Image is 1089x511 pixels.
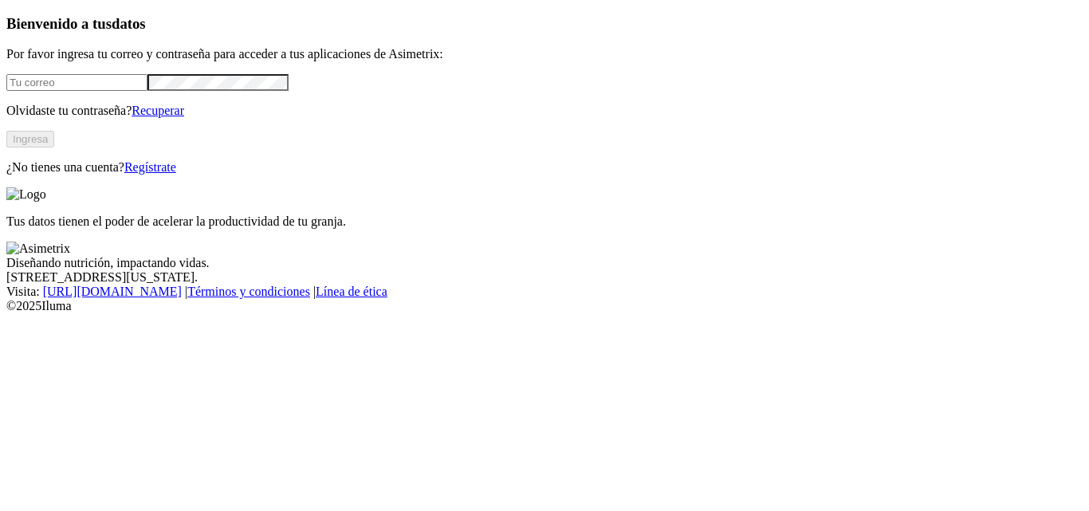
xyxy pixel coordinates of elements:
div: © 2025 Iluma [6,299,1083,313]
a: Línea de ética [316,285,387,298]
a: Regístrate [124,160,176,174]
a: Recuperar [132,104,184,117]
p: Tus datos tienen el poder de acelerar la productividad de tu granja. [6,214,1083,229]
a: [URL][DOMAIN_NAME] [43,285,182,298]
h3: Bienvenido a tus [6,15,1083,33]
a: Términos y condiciones [187,285,310,298]
div: Visita : | | [6,285,1083,299]
p: Olvidaste tu contraseña? [6,104,1083,118]
button: Ingresa [6,131,54,147]
span: datos [112,15,146,32]
input: Tu correo [6,74,147,91]
img: Logo [6,187,46,202]
div: [STREET_ADDRESS][US_STATE]. [6,270,1083,285]
div: Diseñando nutrición, impactando vidas. [6,256,1083,270]
p: Por favor ingresa tu correo y contraseña para acceder a tus aplicaciones de Asimetrix: [6,47,1083,61]
p: ¿No tienes una cuenta? [6,160,1083,175]
img: Asimetrix [6,242,70,256]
